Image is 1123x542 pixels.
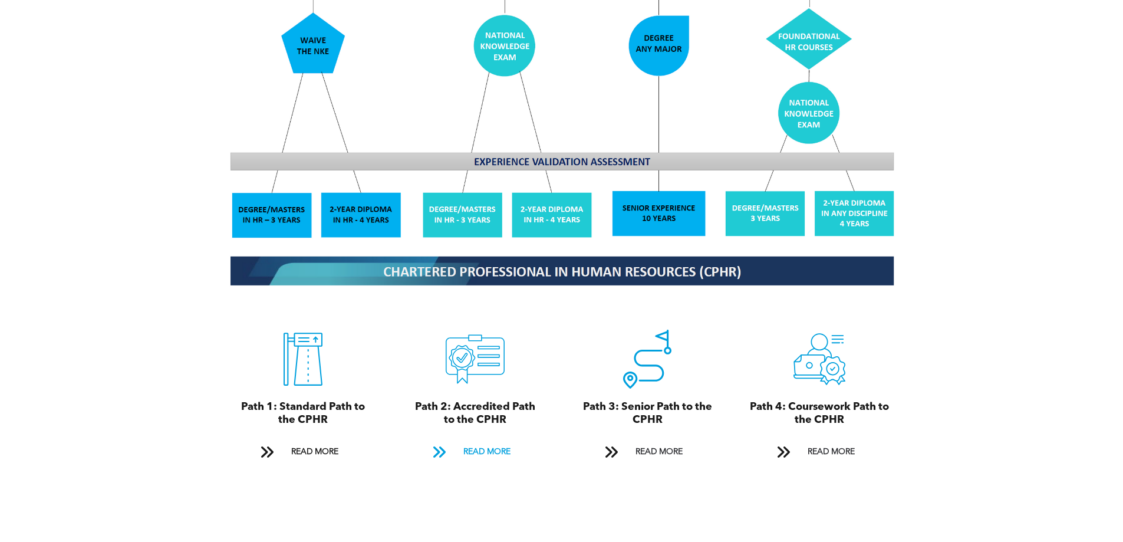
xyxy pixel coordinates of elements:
[631,441,687,463] span: READ MORE
[241,402,365,425] span: Path 1: Standard Path to the CPHR
[750,402,889,425] span: Path 4: Coursework Path to the CPHR
[803,441,859,463] span: READ MORE
[597,441,698,463] a: READ MORE
[287,441,343,463] span: READ MORE
[424,441,526,463] a: READ MORE
[583,402,712,425] span: Path 3: Senior Path to the CPHR
[769,441,870,463] a: READ MORE
[459,441,515,463] span: READ MORE
[252,441,354,463] a: READ MORE
[415,402,535,425] span: Path 2: Accredited Path to the CPHR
